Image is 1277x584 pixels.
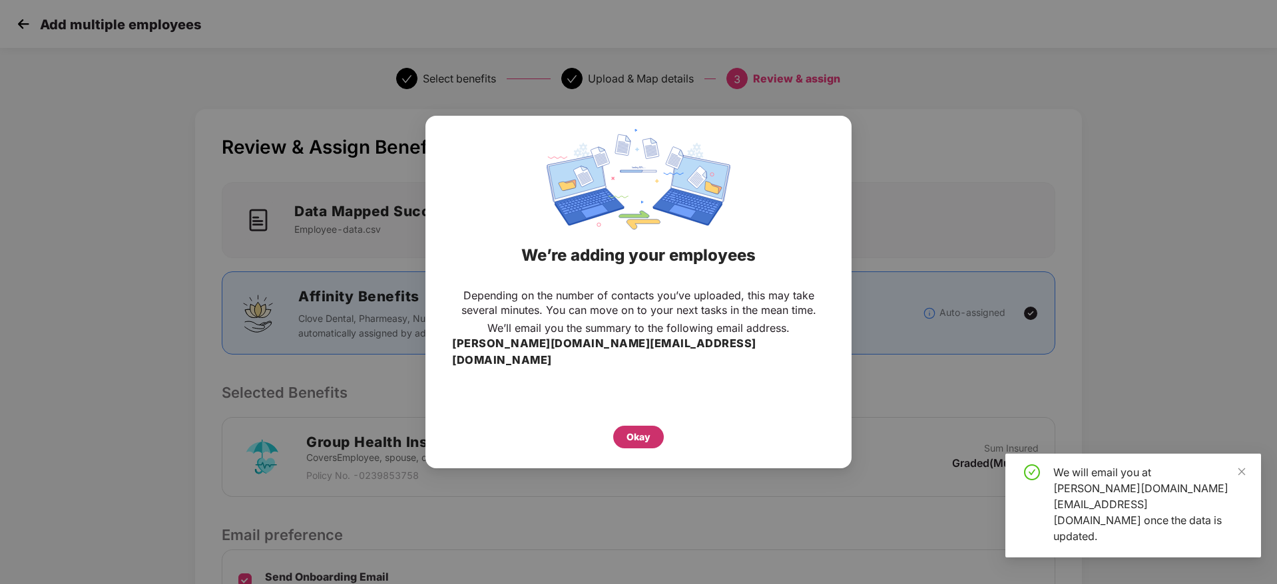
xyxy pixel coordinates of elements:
[487,321,790,335] p: We’ll email you the summary to the following email address.
[452,335,825,369] h3: [PERSON_NAME][DOMAIN_NAME][EMAIL_ADDRESS][DOMAIN_NAME]
[547,129,730,229] img: svg+xml;base64,PHN2ZyBpZD0iRGF0YV9zeW5jaW5nIiB4bWxucz0iaHR0cDovL3d3dy53My5vcmcvMjAwMC9zdmciIHdpZH...
[1237,467,1246,476] span: close
[452,288,825,317] p: Depending on the number of contacts you’ve uploaded, this may take several minutes. You can move ...
[1053,464,1245,544] div: We will email you at [PERSON_NAME][DOMAIN_NAME][EMAIL_ADDRESS][DOMAIN_NAME] once the data is upda...
[442,229,835,281] div: We’re adding your employees
[627,430,650,444] div: Okay
[1024,464,1040,480] span: check-circle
